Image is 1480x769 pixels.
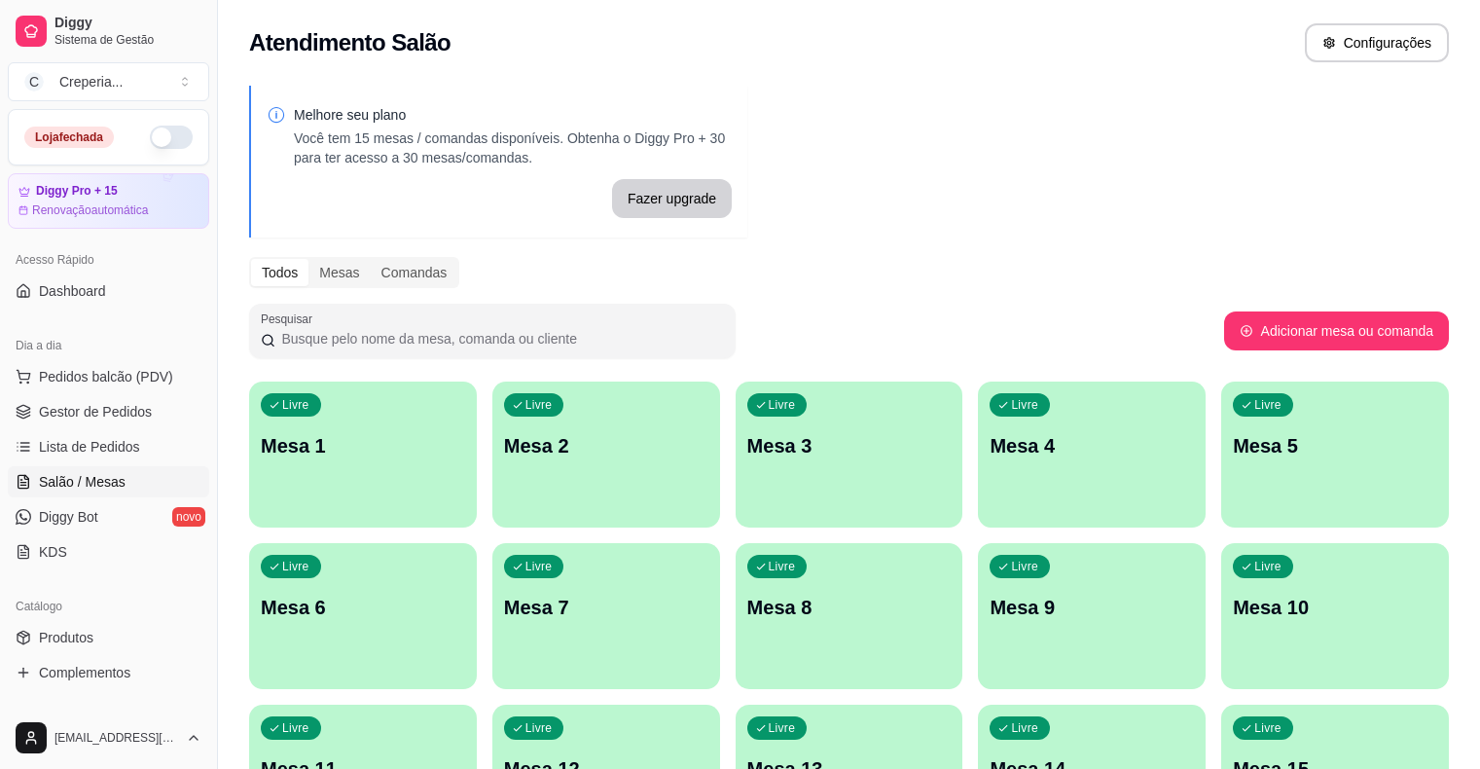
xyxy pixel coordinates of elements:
[39,437,140,457] span: Lista de Pedidos
[32,202,148,218] article: Renovação automática
[282,720,309,736] p: Livre
[1011,559,1038,574] p: Livre
[8,657,209,688] a: Complementos
[492,543,720,689] button: LivreMesa 7
[39,628,93,647] span: Produtos
[39,281,106,301] span: Dashboard
[8,8,209,55] a: DiggySistema de Gestão
[1221,382,1449,528] button: LivreMesa 5
[8,591,209,622] div: Catálogo
[8,330,209,361] div: Dia a dia
[769,559,796,574] p: Livre
[39,402,152,421] span: Gestor de Pedidos
[251,259,308,286] div: Todos
[371,259,458,286] div: Comandas
[525,559,553,574] p: Livre
[39,367,173,386] span: Pedidos balcão (PDV)
[54,32,201,48] span: Sistema de Gestão
[308,259,370,286] div: Mesas
[54,15,201,32] span: Diggy
[990,594,1194,621] p: Mesa 9
[39,472,126,492] span: Salão / Mesas
[1233,432,1437,459] p: Mesa 5
[150,126,193,149] button: Alterar Status
[8,501,209,532] a: Diggy Botnovo
[8,466,209,497] a: Salão / Mesas
[39,507,98,527] span: Diggy Bot
[1254,397,1281,413] p: Livre
[8,275,209,307] a: Dashboard
[39,663,130,682] span: Complementos
[8,244,209,275] div: Acesso Rápido
[747,432,952,459] p: Mesa 3
[1224,311,1449,350] button: Adicionar mesa ou comanda
[282,559,309,574] p: Livre
[261,432,465,459] p: Mesa 1
[59,72,123,92] div: Creperia ...
[8,173,209,229] a: Diggy Pro + 15Renovaçãoautomática
[24,72,44,92] span: C
[36,184,118,199] article: Diggy Pro + 15
[261,311,319,327] label: Pesquisar
[8,396,209,427] a: Gestor de Pedidos
[1011,397,1038,413] p: Livre
[1254,559,1281,574] p: Livre
[249,543,477,689] button: LivreMesa 6
[525,720,553,736] p: Livre
[249,27,451,58] h2: Atendimento Salão
[8,536,209,568] a: KDS
[24,127,114,148] div: Loja fechada
[492,382,720,528] button: LivreMesa 2
[1233,594,1437,621] p: Mesa 10
[261,594,465,621] p: Mesa 6
[504,594,708,621] p: Mesa 7
[747,594,952,621] p: Mesa 8
[8,622,209,653] a: Produtos
[8,431,209,462] a: Lista de Pedidos
[769,397,796,413] p: Livre
[54,730,178,746] span: [EMAIL_ADDRESS][DOMAIN_NAME]
[39,542,67,562] span: KDS
[736,543,963,689] button: LivreMesa 8
[612,179,732,218] button: Fazer upgrade
[1011,720,1038,736] p: Livre
[990,432,1194,459] p: Mesa 4
[1305,23,1449,62] button: Configurações
[8,62,209,101] button: Select a team
[736,382,963,528] button: LivreMesa 3
[1221,543,1449,689] button: LivreMesa 10
[504,432,708,459] p: Mesa 2
[769,720,796,736] p: Livre
[294,105,732,125] p: Melhore seu plano
[1254,720,1281,736] p: Livre
[275,329,724,348] input: Pesquisar
[978,382,1206,528] button: LivreMesa 4
[249,382,477,528] button: LivreMesa 1
[525,397,553,413] p: Livre
[282,397,309,413] p: Livre
[8,714,209,761] button: [EMAIL_ADDRESS][DOMAIN_NAME]
[978,543,1206,689] button: LivreMesa 9
[8,361,209,392] button: Pedidos balcão (PDV)
[294,128,732,167] p: Você tem 15 mesas / comandas disponíveis. Obtenha o Diggy Pro + 30 para ter acesso a 30 mesas/com...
